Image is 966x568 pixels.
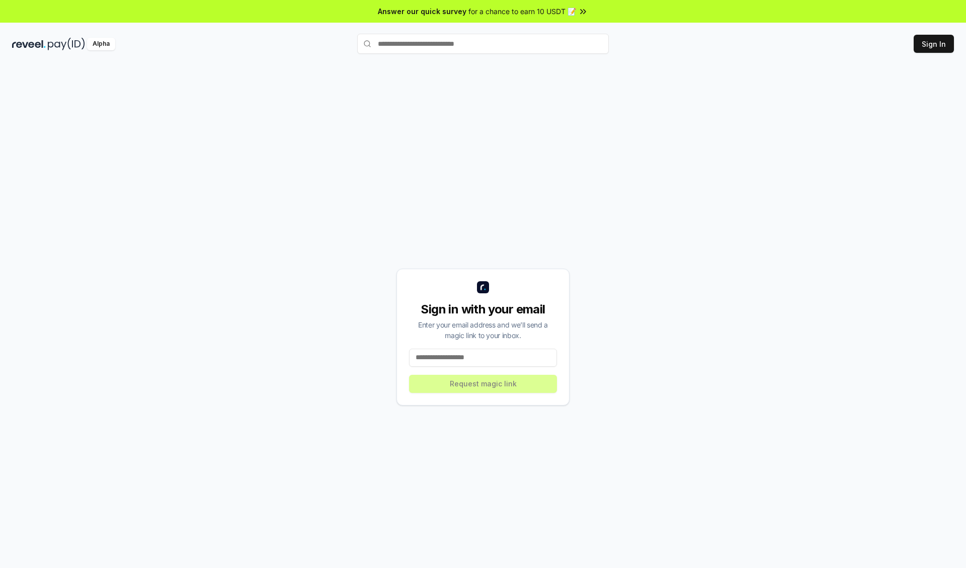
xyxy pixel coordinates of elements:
div: Alpha [87,38,115,50]
img: reveel_dark [12,38,46,50]
span: Answer our quick survey [378,6,466,17]
img: logo_small [477,281,489,293]
span: for a chance to earn 10 USDT 📝 [468,6,576,17]
div: Sign in with your email [409,301,557,317]
img: pay_id [48,38,85,50]
div: Enter your email address and we’ll send a magic link to your inbox. [409,319,557,341]
button: Sign In [914,35,954,53]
